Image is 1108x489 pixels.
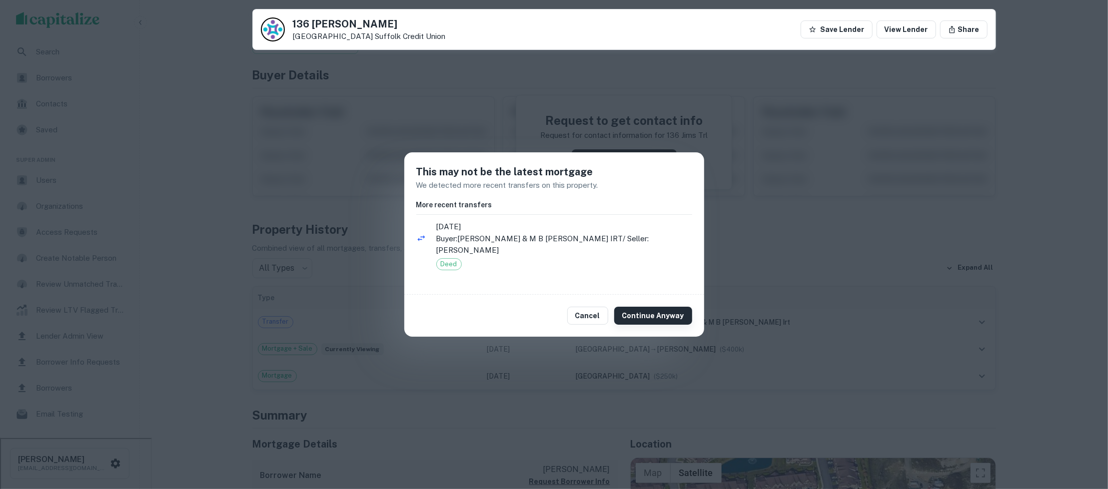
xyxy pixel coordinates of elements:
button: Continue Anyway [614,307,692,325]
p: We detected more recent transfers on this property. [416,179,692,191]
iframe: Chat Widget [1058,409,1108,457]
h6: More recent transfers [416,199,692,210]
div: Deed [436,258,462,270]
h5: This may not be the latest mortgage [416,164,692,179]
button: Cancel [567,307,608,325]
a: Suffolk Credit Union [375,32,446,40]
a: View Lender [877,20,936,38]
p: Buyer: [PERSON_NAME] & M B [PERSON_NAME] IRT / Seller: [PERSON_NAME] [436,233,692,256]
p: [GEOGRAPHIC_DATA] [293,32,446,41]
button: Save Lender [801,20,873,38]
span: [DATE] [436,221,692,233]
h5: 136 [PERSON_NAME] [293,19,446,29]
button: Share [940,20,988,38]
span: Deed [437,259,461,269]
